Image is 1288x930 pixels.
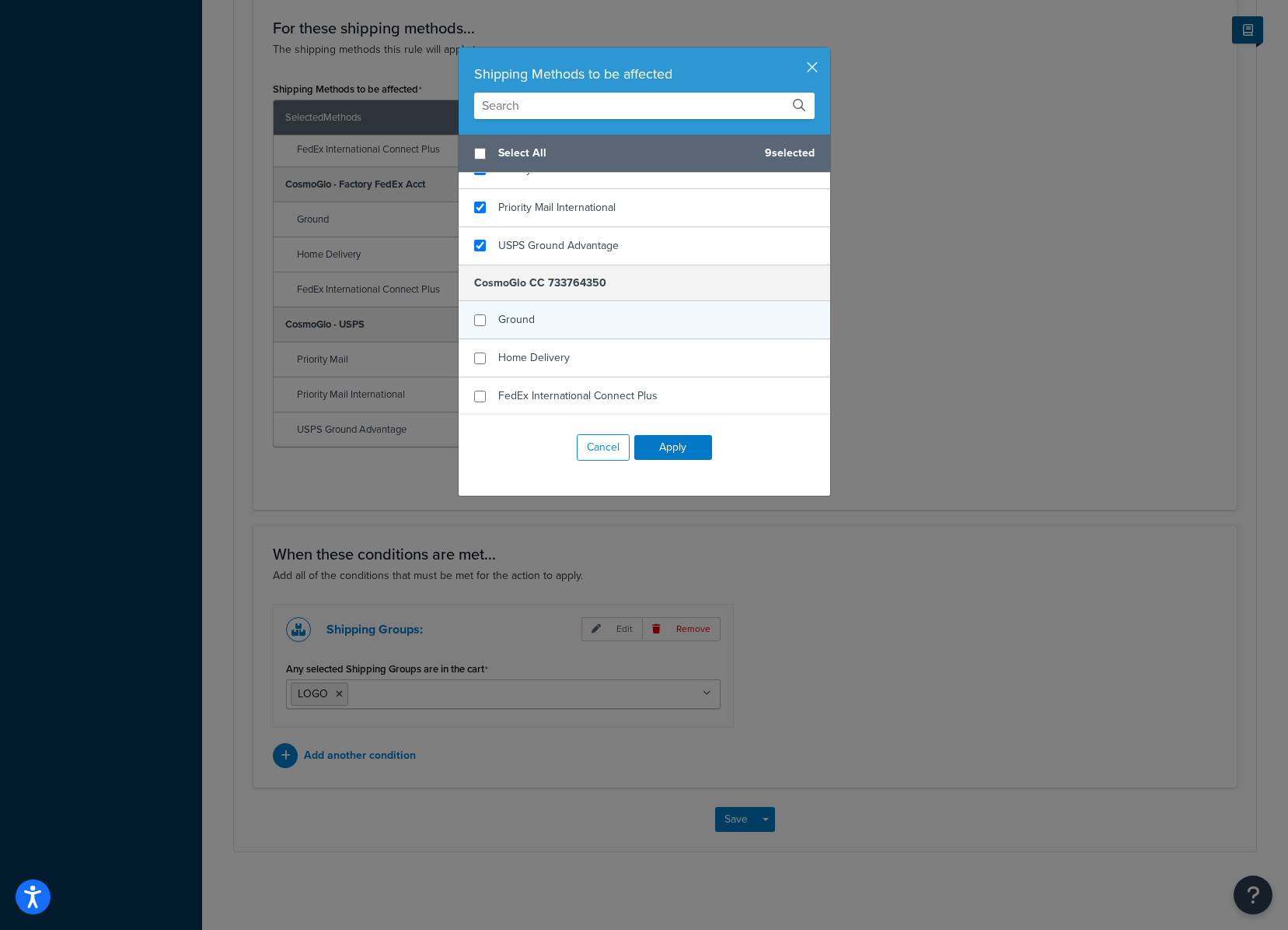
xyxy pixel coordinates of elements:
[474,93,815,119] input: Search
[498,311,535,328] span: Ground
[498,388,658,404] span: FedEx International Connect Plus
[459,265,830,301] h5: CosmoGlo CC 733764350
[498,237,619,254] span: USPS Ground Advantage
[498,161,553,177] span: Priority Mail
[634,435,712,460] button: Apply
[498,142,752,164] span: Select All
[577,434,630,461] button: Cancel
[498,349,570,366] span: Home Delivery
[498,199,616,216] span: Priority Mail International
[459,135,830,173] div: 9 selected
[474,63,815,85] div: Shipping Methods to be affected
